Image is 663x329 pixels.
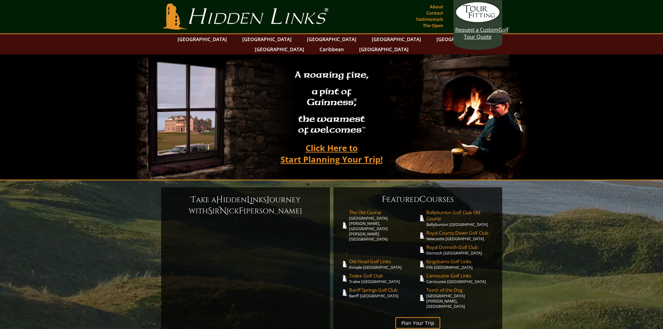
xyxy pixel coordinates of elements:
a: Carnoustie Golf LinksCarnoustie [GEOGRAPHIC_DATA] [426,273,495,284]
a: Tralee Golf ClubTralee [GEOGRAPHIC_DATA] [349,273,418,284]
span: The Old Course [349,209,418,216]
a: Royal Dornoch Golf ClubDornoch [GEOGRAPHIC_DATA] [426,244,495,256]
span: Royal Dornoch Golf Club [426,244,495,250]
a: [GEOGRAPHIC_DATA] [174,34,230,44]
span: C [419,194,426,205]
a: Plan Your Trip [395,317,440,329]
a: [GEOGRAPHIC_DATA] [433,34,489,44]
a: The Open [421,21,445,30]
span: Carnoustie Golf Links [426,273,495,279]
span: H [216,194,223,205]
span: Tralee Golf Club [349,273,418,279]
a: Contact [425,8,445,18]
a: Teeth of the Dog[GEOGRAPHIC_DATA][PERSON_NAME], [GEOGRAPHIC_DATA] [426,287,495,309]
span: Royal County Down Golf Club [426,230,495,236]
a: Caribbean [316,44,347,54]
span: J [267,194,269,205]
h6: eatured ourses [340,194,495,205]
span: N [220,205,227,217]
span: Kingsbarns Golf Links [426,258,495,265]
span: F [382,194,387,205]
a: Request a CustomGolf Tour Quote [455,2,500,40]
a: [GEOGRAPHIC_DATA] [239,34,295,44]
a: Kingsbarns Golf LinksFife [GEOGRAPHIC_DATA] [426,258,495,270]
span: Ballybunion Golf Club Old Course [426,209,495,222]
span: F [239,205,244,217]
span: L [247,194,250,205]
span: S [208,205,212,217]
a: About [428,2,445,11]
span: Request a Custom [455,26,498,33]
span: Teeth of the Dog [426,287,495,293]
a: Old Head Golf LinksKinsale [GEOGRAPHIC_DATA] [349,258,418,270]
span: Old Head Golf Links [349,258,418,265]
h2: A roaring fire, a pint of Guinness , the warmest of welcomes™. [290,66,373,140]
span: Banff Springs Golf Club [349,287,418,293]
a: Banff Springs Golf ClubBanff [GEOGRAPHIC_DATA] [349,287,418,298]
a: [GEOGRAPHIC_DATA] [356,44,412,54]
h6: ake a idden inks ourney with ir ick [PERSON_NAME] [168,194,323,217]
a: Click Here toStart Planning Your Trip! [274,140,390,167]
a: [GEOGRAPHIC_DATA] [303,34,360,44]
span: T [191,194,196,205]
a: Ballybunion Golf Club Old CourseBallybunion [GEOGRAPHIC_DATA] [426,209,495,227]
a: The Old Course[GEOGRAPHIC_DATA][PERSON_NAME], [GEOGRAPHIC_DATA][PERSON_NAME] [GEOGRAPHIC_DATA] [349,209,418,242]
a: [GEOGRAPHIC_DATA] [368,34,425,44]
a: [GEOGRAPHIC_DATA] [251,44,308,54]
a: Testimonials [414,14,445,24]
a: Royal County Down Golf ClubNewcastle [GEOGRAPHIC_DATA] [426,230,495,241]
